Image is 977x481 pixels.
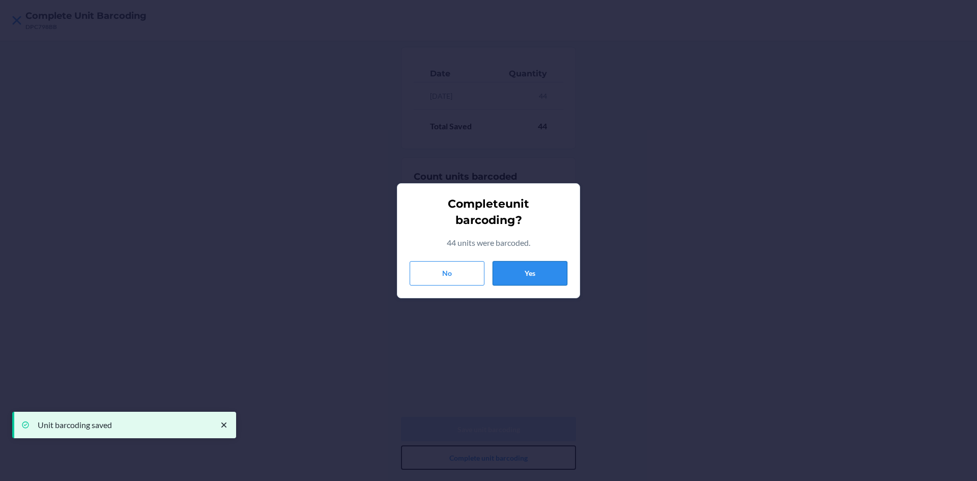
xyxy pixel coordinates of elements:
svg: close toast [219,420,229,430]
h2: Complete unit barcoding ? [414,196,563,229]
p: 44 units were barcoded. [447,237,530,249]
button: Yes [493,261,567,286]
button: No [410,261,484,286]
p: Unit barcoding saved [38,420,209,430]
